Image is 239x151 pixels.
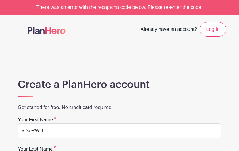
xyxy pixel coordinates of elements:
[18,104,221,111] p: Get started for free. No credit card required.
[28,27,66,34] img: logo-507f7623f17ff9eddc593b1ce0a138ce2505c220e1c5a4e2b4648c50719b7d32.svg
[18,78,221,91] h1: Create a PlanHero account
[18,123,221,138] input: e.g. Julie
[18,116,56,123] label: Your first name
[200,22,226,37] a: Log In
[141,23,197,37] span: Already have an account?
